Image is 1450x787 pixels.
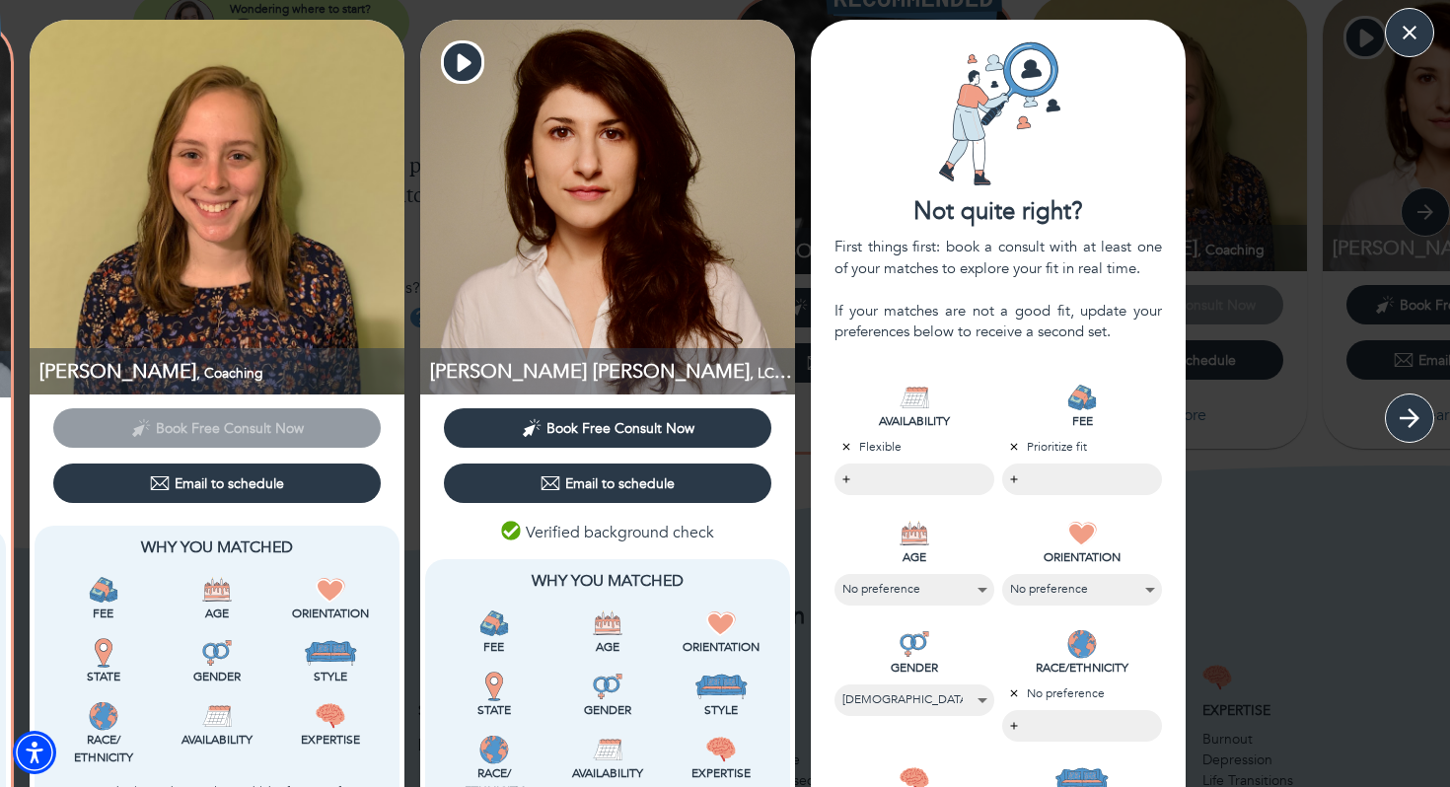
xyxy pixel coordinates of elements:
div: This provider is licensed to work in your state. [441,672,546,719]
p: Flexible [834,438,994,456]
span: , LCAT + 3 [750,358,816,385]
p: Fee [50,605,156,622]
p: Expertise [278,731,384,749]
img: Availability [593,735,622,764]
p: Fee [441,638,546,656]
p: Prioritize fit [1002,438,1162,456]
button: Book Free Consult Now [444,408,771,448]
img: AVAILABILITY [900,383,929,412]
img: Age [202,575,232,605]
img: GENDER [900,629,929,659]
img: Race/<br />Ethnicity [89,701,118,731]
p: Orientation [278,605,384,622]
p: Race/ Ethnicity [50,731,156,766]
img: Gender [202,638,232,668]
img: AGE [900,519,929,548]
p: Gender [554,701,660,719]
img: ORIENTATION [1067,519,1097,548]
p: GENDER [834,659,994,677]
img: Orientation [316,575,345,605]
p: State [50,668,156,685]
p: FEE [1002,412,1162,430]
p: LCAT, ATR-BC, Coaching, Integrative Practitioner [430,358,795,385]
p: Gender [164,668,269,685]
span: This provider has not yet shared their calendar link. Please email the provider to schedule [53,417,381,436]
img: Kristen Wenzel profile [30,20,404,394]
img: Orientation [706,608,736,638]
p: AVAILABILITY [834,412,994,430]
img: Gender [593,672,622,701]
p: RACE/ETHNICITY [1002,659,1162,677]
img: Fee [479,608,509,638]
button: Email to schedule [444,464,771,503]
p: AGE [834,548,994,566]
p: Availability [554,764,660,782]
div: This provider is licensed to work in your state. [50,638,156,685]
img: Style [304,638,358,668]
button: Email to schedule [53,464,381,503]
p: Age [164,605,269,622]
p: Style [669,701,774,719]
img: State [479,672,509,701]
div: First things first: book a consult with at least one of your matches to explore your fit in real ... [834,237,1162,342]
p: Verified background check [501,521,714,544]
div: Email to schedule [150,473,284,493]
img: Fee [89,575,118,605]
p: Style [278,668,384,685]
p: Coaching [39,358,404,385]
p: No preference [1002,684,1162,702]
img: Cristina Maria Fort Garcés profile [420,20,795,394]
div: Not quite right? [811,195,1186,229]
img: Card icon [924,39,1072,187]
img: Expertise [316,701,345,731]
div: Accessibility Menu [13,731,56,774]
img: Age [593,608,622,638]
span: Book Free Consult Now [546,419,694,438]
img: Expertise [706,735,736,764]
img: Race/<br />Ethnicity [479,735,509,764]
p: State [441,701,546,719]
p: Availability [164,731,269,749]
p: ORIENTATION [1002,548,1162,566]
p: Why You Matched [50,536,384,559]
img: State [89,638,118,668]
p: Orientation [669,638,774,656]
span: , Coaching [196,364,263,383]
p: Why You Matched [441,569,774,593]
div: Email to schedule [541,473,675,493]
p: Expertise [669,764,774,782]
img: Style [694,672,749,701]
img: RACE/ETHNICITY [1067,629,1097,659]
p: Age [554,638,660,656]
img: Availability [202,701,232,731]
img: FEE [1067,383,1097,412]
